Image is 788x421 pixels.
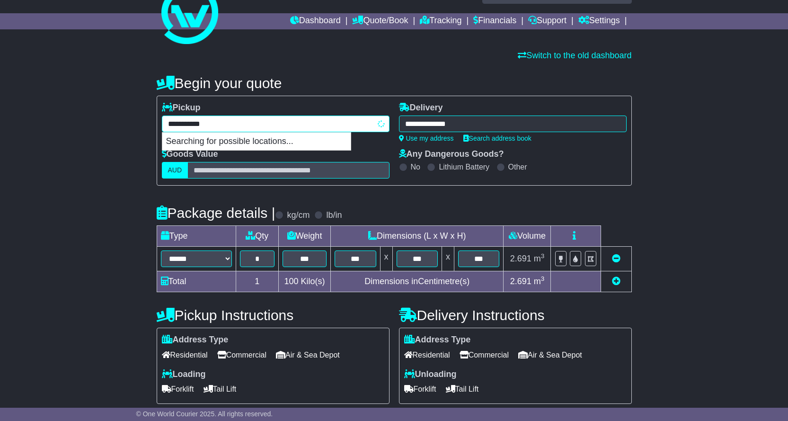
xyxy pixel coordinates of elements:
a: Financials [473,13,516,29]
a: Quote/Book [352,13,408,29]
a: Use my address [399,134,454,142]
label: Other [508,162,527,171]
label: Address Type [162,335,229,345]
span: Commercial [460,348,509,362]
span: Residential [162,348,208,362]
td: Weight [279,226,331,247]
label: Pickup [162,103,201,113]
span: m [534,254,545,263]
span: m [534,277,545,286]
a: Tracking [420,13,461,29]
td: Dimensions (L x W x H) [331,226,504,247]
label: Address Type [404,335,471,345]
span: © One World Courier 2025. All rights reserved. [136,410,273,418]
label: Lithium Battery [439,162,489,171]
label: Loading [162,369,206,380]
a: Switch to the old dashboard [518,51,631,60]
td: x [380,247,392,271]
h4: Delivery Instructions [399,307,632,323]
span: Tail Lift [204,382,237,396]
a: Settings [578,13,620,29]
a: Search address book [463,134,531,142]
p: Searching for possible locations... [162,133,351,151]
td: x [442,247,454,271]
td: Type [157,226,236,247]
span: 2.691 [510,254,531,263]
a: Support [528,13,567,29]
td: Total [157,271,236,292]
h4: Pickup Instructions [157,307,390,323]
span: 2.691 [510,277,531,286]
h4: Package details | [157,205,275,221]
span: Forklift [404,382,436,396]
label: Unloading [404,369,457,380]
a: Remove this item [612,254,620,263]
span: Forklift [162,382,194,396]
td: Volume [504,226,551,247]
a: Dashboard [290,13,341,29]
span: Residential [404,348,450,362]
label: Goods Value [162,149,218,160]
label: Any Dangerous Goods? [399,149,504,160]
label: Delivery [399,103,443,113]
span: Air & Sea Depot [518,348,582,362]
h4: Begin your quote [157,75,632,91]
td: Kilo(s) [279,271,331,292]
sup: 3 [541,275,545,282]
label: kg/cm [287,210,310,221]
td: Qty [236,226,279,247]
td: Dimensions in Centimetre(s) [331,271,504,292]
td: 1 [236,271,279,292]
span: Tail Lift [446,382,479,396]
sup: 3 [541,252,545,260]
span: Commercial [217,348,266,362]
label: AUD [162,162,188,179]
a: Add new item [612,277,620,286]
label: lb/in [326,210,342,221]
span: 100 [284,277,299,286]
span: Air & Sea Depot [276,348,340,362]
label: No [411,162,420,171]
